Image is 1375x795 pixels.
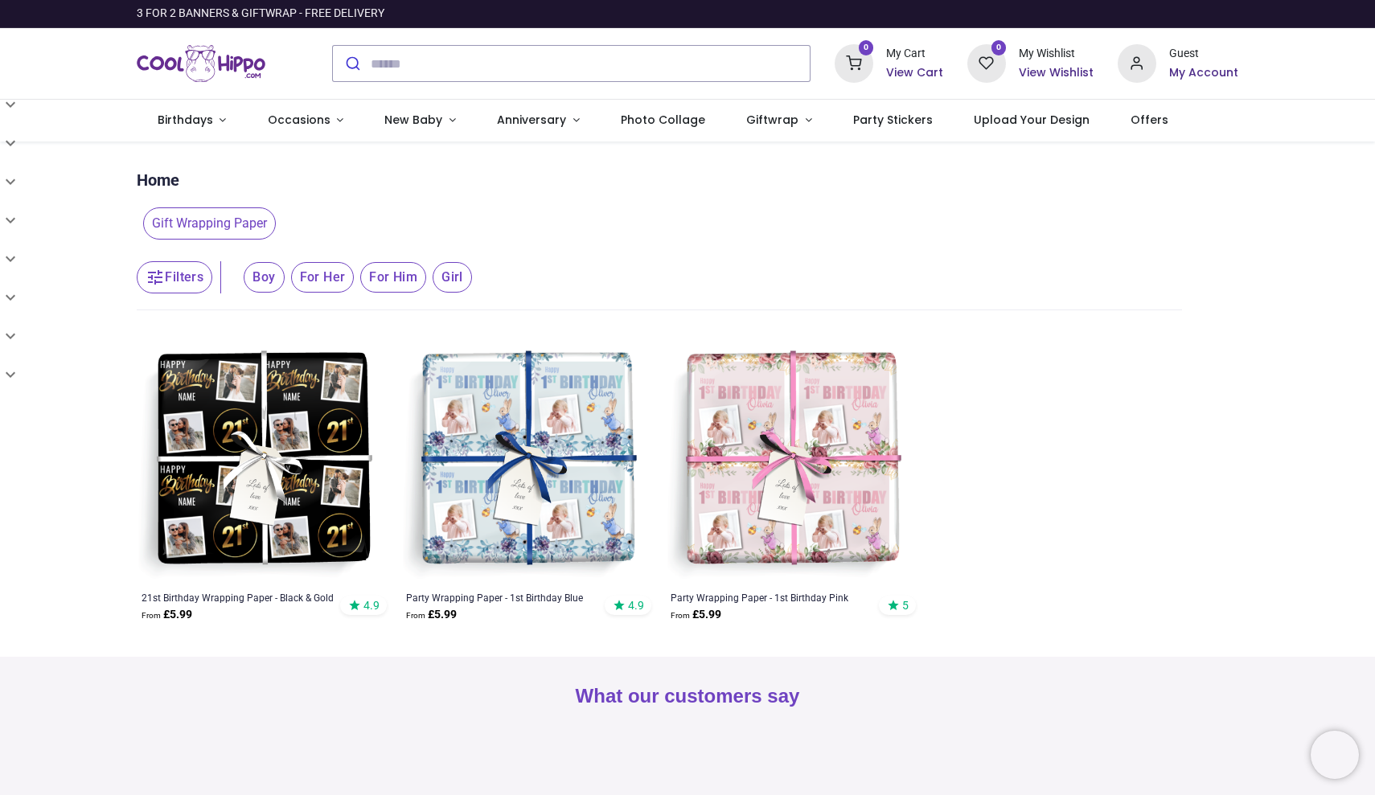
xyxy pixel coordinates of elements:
div: My Cart [886,46,943,62]
span: For Her [291,262,355,293]
div: Guest [1169,46,1238,62]
a: My Account [1169,65,1238,81]
a: Birthdays [137,100,247,141]
span: Birthdays [158,112,213,128]
h2: What our customers say [137,682,1238,710]
span: New Baby [384,112,442,128]
span: 4.9 [628,598,644,613]
span: Giftwrap [746,112,798,128]
span: Anniversary [497,112,566,128]
button: Gift Wrapping Paper [137,207,276,240]
span: Gift Wrapping Paper [143,207,276,240]
span: Occasions [268,112,330,128]
strong: £ 5.99 [142,607,192,623]
span: From [142,611,161,620]
a: Home [137,169,179,191]
span: Girl [433,262,472,293]
span: From [671,611,690,620]
span: Upload Your Design [974,112,1090,128]
iframe: Customer reviews powered by Trustpilot [901,6,1238,22]
a: Party Wrapping Paper - 1st Birthday Blue Rabbit [406,591,600,604]
div: My Wishlist [1019,46,1094,62]
sup: 0 [991,40,1007,55]
span: For Him [360,262,426,293]
span: Photo Collage [621,112,705,128]
span: 5 [902,598,909,613]
div: 3 FOR 2 BANNERS & GIFTWRAP - FREE DELIVERY [137,6,384,22]
a: Occasions [247,100,364,141]
a: Logo of Cool Hippo [137,41,265,86]
strong: £ 5.99 [671,607,721,623]
img: Personalised Party Wrapping Paper - 1st Birthday Blue Rabbit - Upload Photo & Name [401,334,653,586]
a: Giftwrap [725,100,832,141]
sup: 0 [859,40,874,55]
a: 0 [967,56,1006,69]
img: Personalised Party Wrapping Paper - 1st Birthday Pink Rabbit - Upload Photo & Name [666,334,917,586]
a: 21st Birthday Wrapping Paper - Black & Gold [142,591,335,604]
a: View Cart [886,65,943,81]
span: Offers [1131,112,1168,128]
button: Filters [137,261,212,293]
span: 4.9 [363,598,380,613]
img: Cool Hippo [137,41,265,86]
iframe: Brevo live chat [1311,731,1359,779]
img: Personalised 21st Birthday Wrapping Paper - Black & Gold - Upload 2 Photos & Name [137,334,388,586]
a: New Baby [364,100,477,141]
a: 0 [835,56,873,69]
span: From [406,611,425,620]
a: Anniversary [476,100,600,141]
span: Party Stickers [853,112,933,128]
button: Submit [333,46,371,81]
strong: £ 5.99 [406,607,457,623]
a: Party Wrapping Paper - 1st Birthday Pink Rabbit [671,591,864,604]
span: Boy [244,262,284,293]
a: View Wishlist [1019,65,1094,81]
